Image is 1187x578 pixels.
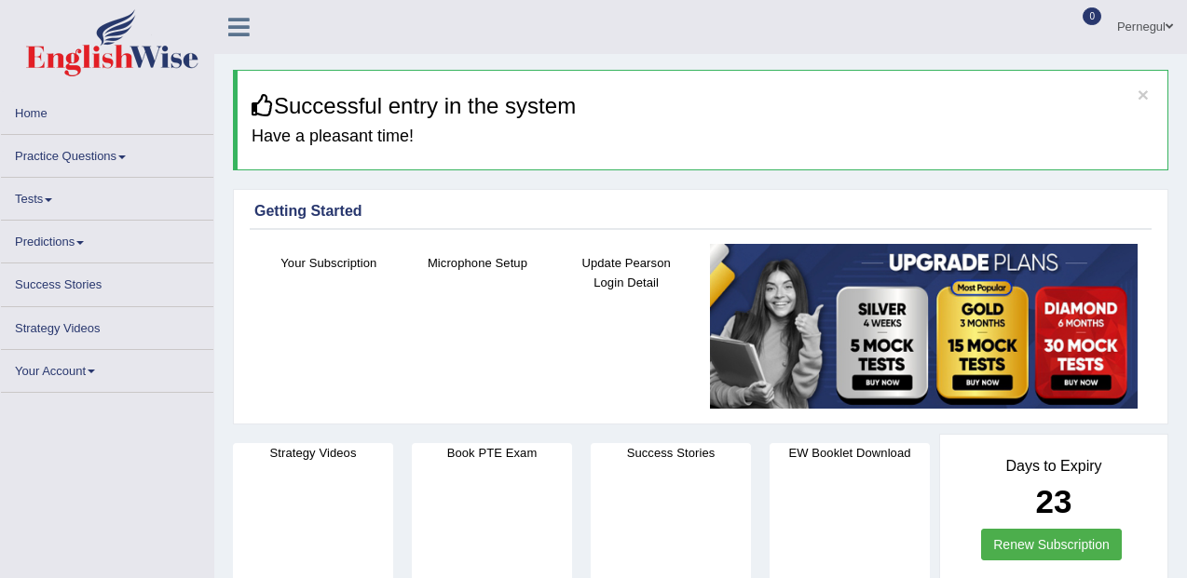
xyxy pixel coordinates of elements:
[1,92,213,128] a: Home
[412,443,572,463] h4: Book PTE Exam
[1083,7,1101,25] span: 0
[591,443,751,463] h4: Success Stories
[233,443,393,463] h4: Strategy Videos
[981,529,1122,560] a: Renew Subscription
[252,128,1153,146] h4: Have a pleasant time!
[1036,483,1072,519] b: 23
[710,244,1138,410] img: small5.jpg
[1,307,213,343] a: Strategy Videos
[1,263,213,300] a: Success Stories
[961,458,1147,475] h4: Days to Expiry
[413,253,543,273] h4: Microphone Setup
[1138,85,1149,104] button: ×
[252,94,1153,118] h3: Successful entry in the system
[770,443,930,463] h4: EW Booklet Download
[1,178,213,214] a: Tests
[1,135,213,171] a: Practice Questions
[254,200,1147,222] div: Getting Started
[1,350,213,386] a: Your Account
[561,253,691,292] h4: Update Pearson Login Detail
[1,221,213,257] a: Predictions
[264,253,394,273] h4: Your Subscription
